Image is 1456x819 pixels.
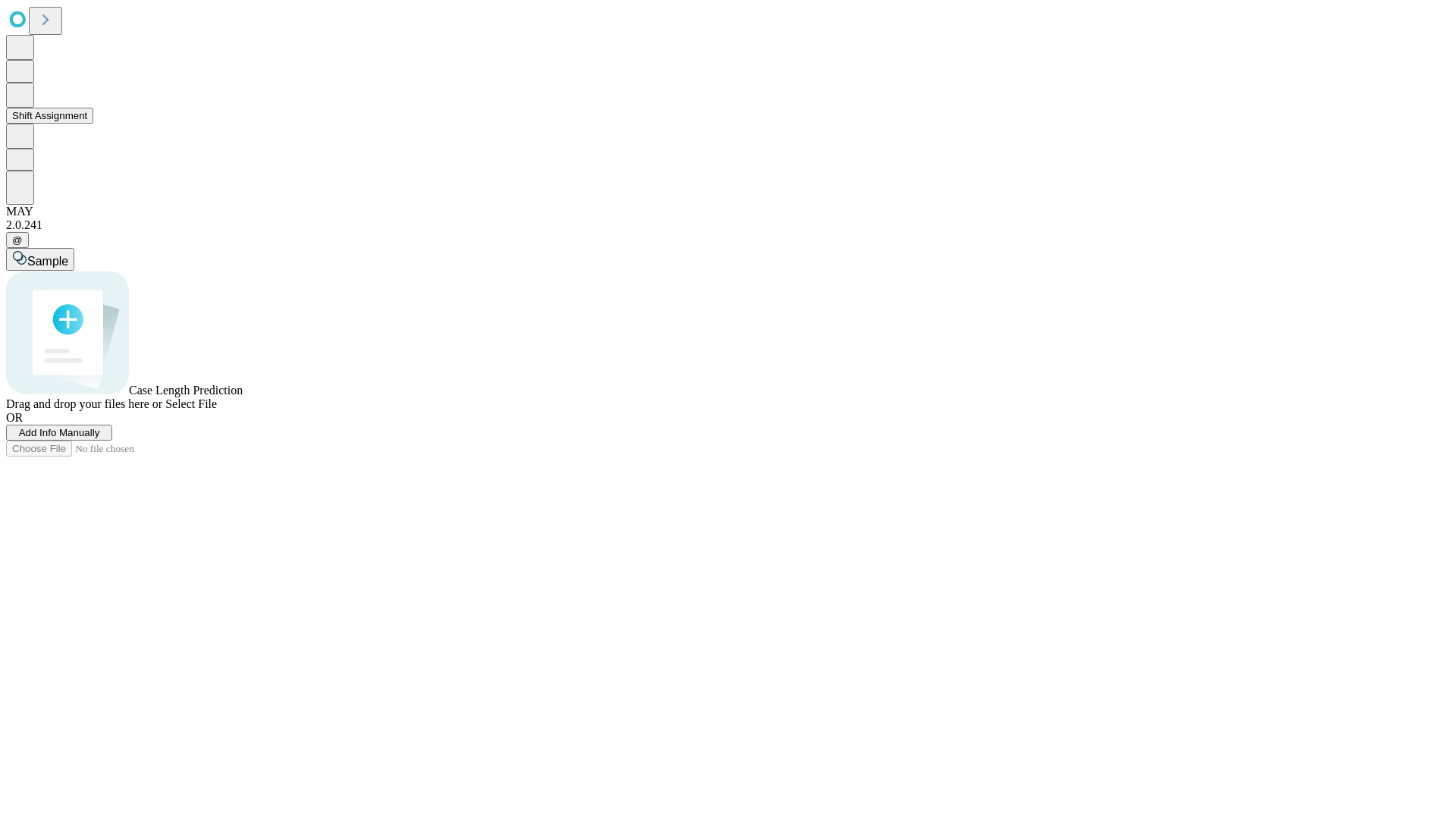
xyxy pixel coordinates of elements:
[6,425,112,441] button: Add Info Manually
[27,255,68,268] span: Sample
[6,232,29,248] button: @
[6,205,1450,218] div: MAY
[19,427,100,438] span: Add Info Manually
[6,218,1450,232] div: 2.0.241
[6,411,23,424] span: OR
[129,384,243,397] span: Case Length Prediction
[6,108,93,124] button: Shift Assignment
[12,234,23,246] span: @
[165,397,217,410] span: Select File
[6,397,162,410] span: Drag and drop your files here or
[6,248,74,271] button: Sample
